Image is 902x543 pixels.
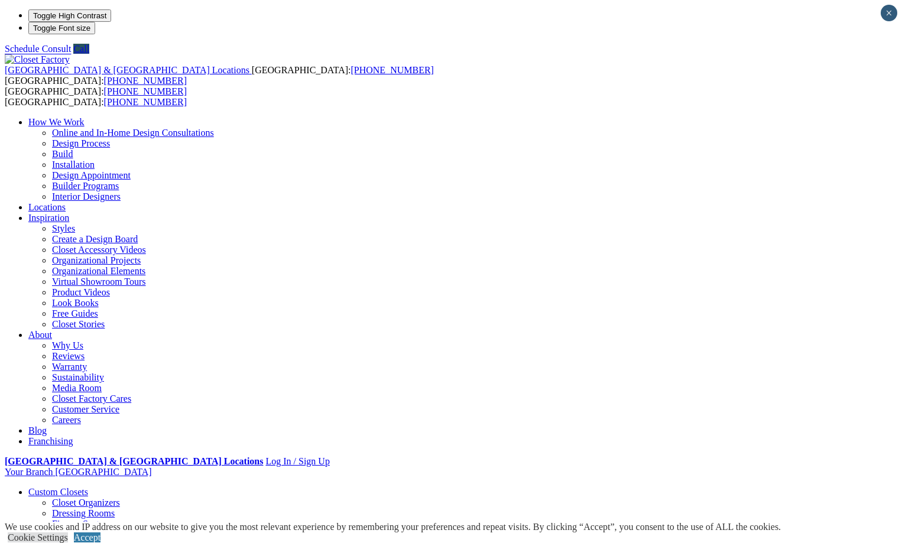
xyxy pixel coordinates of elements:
[52,234,138,244] a: Create a Design Board
[104,97,187,107] a: [PHONE_NUMBER]
[52,223,75,233] a: Styles
[52,340,83,350] a: Why Us
[52,181,119,191] a: Builder Programs
[55,467,151,477] span: [GEOGRAPHIC_DATA]
[52,308,98,318] a: Free Guides
[52,404,119,414] a: Customer Service
[881,5,897,21] button: Close
[28,487,88,497] a: Custom Closets
[33,24,90,32] span: Toggle Font size
[52,415,81,425] a: Careers
[5,467,152,477] a: Your Branch [GEOGRAPHIC_DATA]
[52,372,104,382] a: Sustainability
[52,266,145,276] a: Organizational Elements
[52,160,95,170] a: Installation
[5,522,781,532] div: We use cookies and IP address on our website to give you the most relevant experience by remember...
[52,255,141,265] a: Organizational Projects
[28,9,111,22] button: Toggle High Contrast
[73,44,89,54] a: Call
[52,128,214,138] a: Online and In-Home Design Consultations
[104,86,187,96] a: [PHONE_NUMBER]
[5,467,53,477] span: Your Branch
[28,330,52,340] a: About
[52,191,121,201] a: Interior Designers
[28,117,85,127] a: How We Work
[74,532,100,542] a: Accept
[5,65,252,75] a: [GEOGRAPHIC_DATA] & [GEOGRAPHIC_DATA] Locations
[52,362,87,372] a: Warranty
[5,44,71,54] a: Schedule Consult
[5,65,249,75] span: [GEOGRAPHIC_DATA] & [GEOGRAPHIC_DATA] Locations
[28,22,95,34] button: Toggle Font size
[52,351,85,361] a: Reviews
[52,519,114,529] a: Finesse Systems
[33,11,106,20] span: Toggle High Contrast
[5,65,434,86] span: [GEOGRAPHIC_DATA]: [GEOGRAPHIC_DATA]:
[5,86,187,107] span: [GEOGRAPHIC_DATA]: [GEOGRAPHIC_DATA]:
[28,436,73,446] a: Franchising
[28,425,47,435] a: Blog
[351,65,433,75] a: [PHONE_NUMBER]
[52,287,110,297] a: Product Videos
[52,508,115,518] a: Dressing Rooms
[104,76,187,86] a: [PHONE_NUMBER]
[52,277,146,287] a: Virtual Showroom Tours
[52,498,120,508] a: Closet Organizers
[28,213,69,223] a: Inspiration
[52,138,110,148] a: Design Process
[52,245,146,255] a: Closet Accessory Videos
[5,456,263,466] a: [GEOGRAPHIC_DATA] & [GEOGRAPHIC_DATA] Locations
[8,532,68,542] a: Cookie Settings
[28,202,66,212] a: Locations
[52,394,131,404] a: Closet Factory Cares
[5,54,70,65] img: Closet Factory
[265,456,329,466] a: Log In / Sign Up
[52,170,131,180] a: Design Appointment
[52,383,102,393] a: Media Room
[52,319,105,329] a: Closet Stories
[52,298,99,308] a: Look Books
[52,149,73,159] a: Build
